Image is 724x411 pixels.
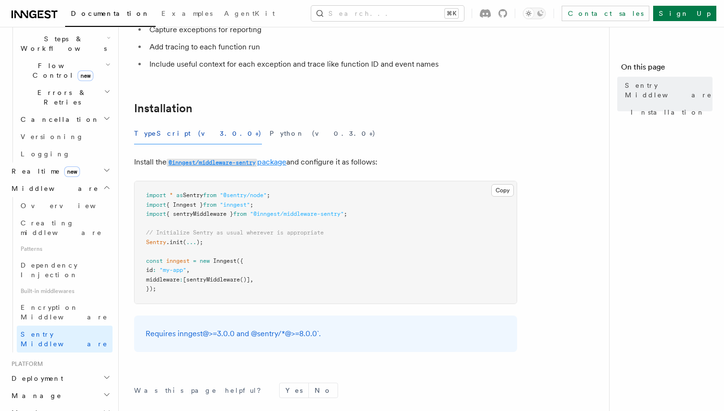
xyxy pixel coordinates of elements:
p: Requires inngest@>=3.0.0 and @sentry/*@>=8.0.0`. [146,327,506,341]
span: sentryMiddleware [186,276,240,283]
a: Sentry Middleware [621,77,713,104]
span: Realtime [8,166,80,176]
a: AgentKit [218,3,281,26]
span: Documentation [71,10,150,17]
span: ; [250,201,253,208]
kbd: ⌘K [445,9,458,18]
span: from [203,192,216,199]
span: Versioning [21,133,84,141]
div: Middleware [8,197,113,352]
button: Errors & Retries [17,84,113,111]
span: new [78,70,93,81]
a: Creating middleware [17,214,113,241]
button: Realtimenew [8,163,113,180]
span: Dependency Injection [21,261,78,279]
a: Installation [134,102,192,115]
span: const [146,258,163,264]
a: Contact sales [562,6,649,21]
span: : [180,276,183,283]
a: Sentry Middleware [17,326,113,352]
span: new [200,258,210,264]
span: Middleware [8,184,99,193]
span: Flow Control [17,61,105,80]
span: Steps & Workflows [17,34,107,53]
span: id [146,267,153,273]
button: Python (v0.3.0+) [270,123,376,144]
button: Middleware [8,180,113,197]
span: , [250,276,253,283]
span: "@sentry/node" [220,192,267,199]
span: Creating middleware [21,219,102,236]
h4: On this page [621,61,713,77]
span: Patterns [17,241,113,257]
li: Add tracing to each function run [147,40,517,54]
span: import [146,211,166,217]
span: ... [186,239,196,246]
span: , [186,267,190,273]
span: ; [344,211,347,217]
span: import [146,201,166,208]
button: Steps & Workflows [17,30,113,57]
span: from [203,201,216,208]
span: middleware [146,276,180,283]
span: Overview [21,202,119,210]
span: Errors & Retries [17,88,104,107]
span: ( [183,239,186,246]
span: AgentKit [224,10,275,17]
a: @inngest/middleware-sentrypackage [167,157,286,166]
a: Overview [17,197,113,214]
span: new [64,166,80,177]
span: ); [196,239,203,246]
span: ()] [240,276,250,283]
span: { sentryMiddleware } [166,211,233,217]
button: Cancellation [17,111,113,128]
div: Inngest Functions [8,13,113,163]
span: Deployment [8,374,63,383]
button: Yes [280,383,308,398]
span: ({ [237,258,243,264]
span: Logging [21,150,70,158]
p: Install the and configure it as follows: [134,155,517,169]
span: Sentry Middleware [21,330,108,348]
span: "inngest" [220,201,250,208]
button: Manage [8,387,113,404]
span: Sentry [146,239,166,246]
a: Sign Up [653,6,716,21]
span: as [176,192,183,199]
span: Examples [161,10,213,17]
span: Inngest [213,258,237,264]
a: Dependency Injection [17,257,113,283]
a: Installation [627,104,713,121]
span: ; [267,192,270,199]
span: Installation [631,107,705,117]
p: Was this page helpful? [134,386,268,395]
a: Examples [156,3,218,26]
span: Sentry [183,192,203,199]
button: No [309,383,338,398]
span: "@inngest/middleware-sentry" [250,211,344,217]
code: @inngest/middleware-sentry [167,159,257,167]
span: .init [166,239,183,246]
button: Search...⌘K [311,6,464,21]
span: // Initialize Sentry as usual wherever is appropriate [146,229,324,236]
button: Copy [491,184,514,197]
button: Flow Controlnew [17,57,113,84]
span: { Inngest } [166,201,203,208]
a: Versioning [17,128,113,145]
button: Toggle dark mode [523,8,546,19]
span: from [233,211,247,217]
span: Manage [8,391,62,400]
span: "my-app" [159,267,186,273]
span: Encryption Middleware [21,304,108,321]
button: Deployment [8,370,113,387]
a: Documentation [65,3,156,27]
a: Encryption Middleware [17,299,113,326]
button: TypeScript (v3.0.0+) [134,123,262,144]
li: Capture exceptions for reporting [147,23,517,36]
span: Cancellation [17,115,100,124]
span: inngest [166,258,190,264]
span: import [146,192,166,199]
span: : [153,267,156,273]
span: = [193,258,196,264]
span: Platform [8,360,43,368]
